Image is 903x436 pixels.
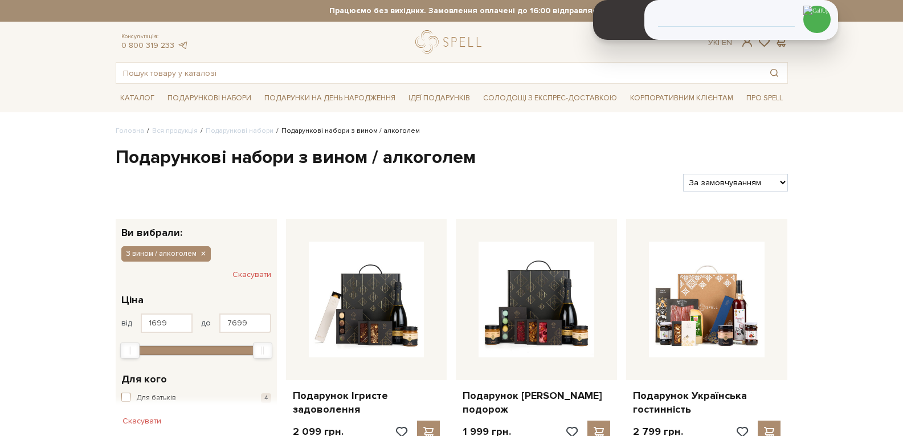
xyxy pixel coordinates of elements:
a: Подарунок [PERSON_NAME] подорож [463,389,610,416]
span: Ціна [121,292,144,308]
a: Подарунок Українська гостинність [633,389,781,416]
span: Консультація: [121,33,189,40]
a: Солодощі з експрес-доставкою [479,88,622,108]
input: Пошук товару у каталозі [116,63,761,83]
a: Подарунок Ігристе задоволення [293,389,440,416]
span: Подарункові набори [163,89,256,107]
div: Ук [708,38,732,48]
div: Max [253,343,272,358]
span: 4 [261,393,271,403]
button: Скасувати [232,266,271,284]
div: Min [120,343,140,358]
input: Ціна [141,313,193,333]
button: З вином / алкоголем [121,246,211,261]
a: logo [415,30,487,54]
a: Вся продукція [152,127,198,135]
span: | [718,38,720,47]
span: Про Spell [742,89,787,107]
span: Для кого [121,372,167,387]
li: Подарункові набори з вином / алкоголем [273,126,420,136]
span: Подарунки на День народження [260,89,400,107]
span: від [121,318,132,328]
span: З вином / алкоголем [126,248,197,259]
div: Ви вибрали: [116,219,277,238]
a: Корпоративним клієнтам [626,88,738,108]
span: Каталог [116,89,159,107]
a: En [722,38,732,47]
input: Ціна [219,313,271,333]
span: Ідеї подарунків [404,89,475,107]
a: 0 800 319 233 [121,40,174,50]
span: Для батьків [136,393,176,404]
button: Скасувати [116,412,168,430]
a: Подарункові набори [206,127,273,135]
a: Головна [116,127,144,135]
h1: Подарункові набори з вином / алкоголем [116,146,788,170]
span: до [201,318,211,328]
strong: Працюємо без вихідних. Замовлення оплачені до 16:00 відправляємо день в день, після 16:00 - насту... [216,6,889,16]
a: telegram [177,40,189,50]
button: Пошук товару у каталозі [761,63,787,83]
button: Для батьків 4 [121,393,271,404]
